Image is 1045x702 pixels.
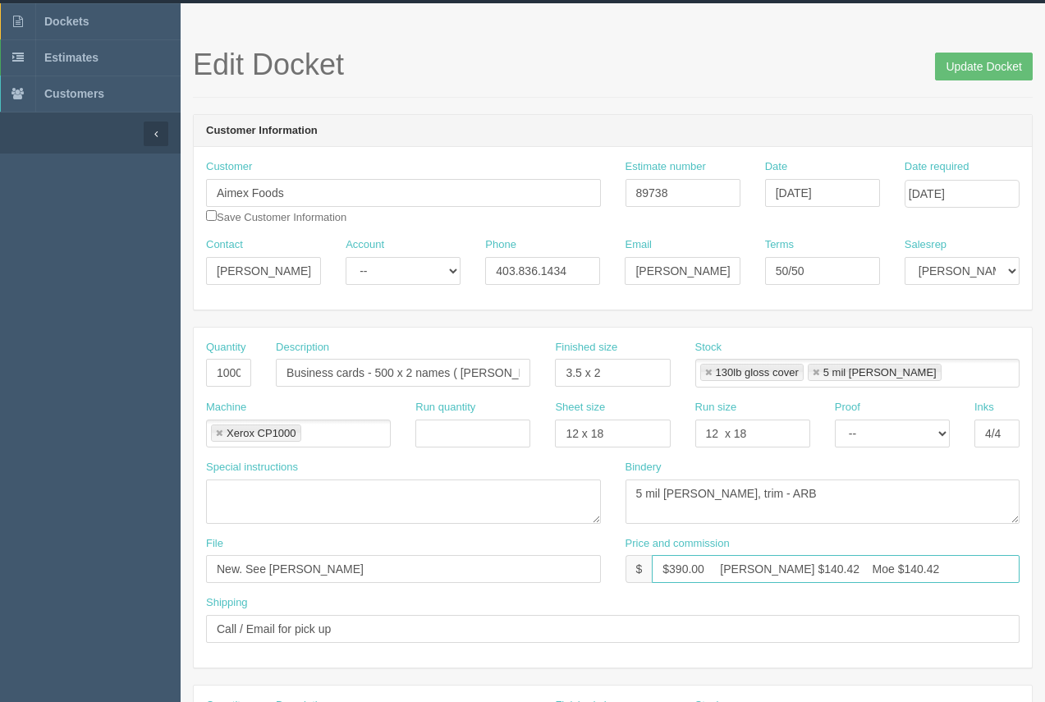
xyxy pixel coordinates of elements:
[695,400,737,415] label: Run size
[276,340,329,356] label: Description
[44,15,89,28] span: Dockets
[206,595,248,611] label: Shipping
[206,237,243,253] label: Contact
[626,555,653,583] div: $
[716,367,799,378] div: 130lb gloss cover
[935,53,1033,80] input: Update Docket
[346,237,384,253] label: Account
[626,159,706,175] label: Estimate number
[206,159,252,175] label: Customer
[695,340,722,356] label: Stock
[415,400,475,415] label: Run quantity
[823,367,937,378] div: 5 mil [PERSON_NAME]
[206,400,246,415] label: Machine
[626,479,1020,524] textarea: 5 mil [PERSON_NAME], trim - ARB
[765,237,794,253] label: Terms
[206,536,223,552] label: File
[905,237,946,253] label: Salesrep
[206,340,245,356] label: Quantity
[905,159,969,175] label: Date required
[626,536,730,552] label: Price and commission
[44,51,99,64] span: Estimates
[626,460,662,475] label: Bindery
[227,428,296,438] div: Xerox CP1000
[974,400,994,415] label: Inks
[206,460,298,475] label: Special instructions
[194,115,1032,148] header: Customer Information
[625,237,652,253] label: Email
[193,48,1033,81] h1: Edit Docket
[44,87,104,100] span: Customers
[555,340,617,356] label: Finished size
[555,400,605,415] label: Sheet size
[206,179,601,207] input: Enter customer name
[485,237,516,253] label: Phone
[765,159,787,175] label: Date
[835,400,860,415] label: Proof
[206,159,601,225] div: Save Customer Information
